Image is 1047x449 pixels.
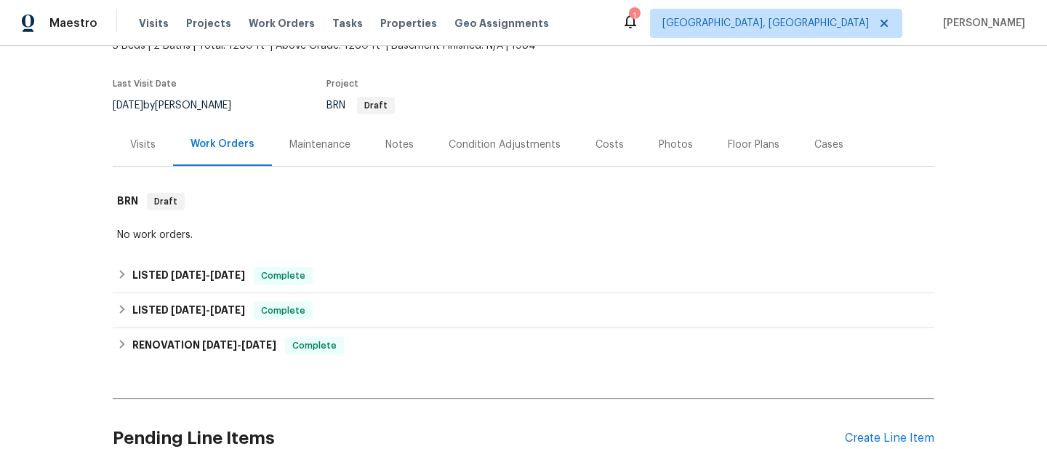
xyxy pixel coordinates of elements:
span: Project [326,79,358,88]
span: - [171,305,245,315]
div: LISTED [DATE]-[DATE]Complete [113,258,934,293]
span: [DATE] [241,340,276,350]
div: Notes [385,138,414,152]
span: Draft [358,101,393,110]
h6: RENOVATION [132,337,276,354]
span: Maestro [49,16,97,31]
div: No work orders. [117,228,930,242]
span: Complete [286,338,342,353]
span: [GEOGRAPHIC_DATA], [GEOGRAPHIC_DATA] [662,16,869,31]
div: by [PERSON_NAME] [113,97,249,114]
span: Visits [139,16,169,31]
span: [DATE] [210,305,245,315]
span: [PERSON_NAME] [937,16,1025,31]
div: Create Line Item [845,432,934,445]
span: BRN [326,100,395,111]
span: [DATE] [171,270,206,280]
span: 3 Beds | 2 Baths | Total: 1260 ft² | Above Grade: 1260 ft² | Basement Finished: N/A | 1984 [113,39,640,53]
div: BRN Draft [113,178,934,225]
h6: LISTED [132,302,245,319]
span: Complete [255,269,311,283]
div: Visits [130,138,156,152]
div: Cases [814,138,843,152]
div: LISTED [DATE]-[DATE]Complete [113,293,934,328]
span: Tasks [332,18,363,28]
span: - [202,340,276,350]
span: Draft [148,194,183,209]
span: - [171,270,245,280]
span: Work Orders [249,16,315,31]
span: Last Visit Date [113,79,177,88]
div: Work Orders [190,137,254,151]
div: RENOVATION [DATE]-[DATE]Complete [113,328,934,363]
span: [DATE] [210,270,245,280]
h6: BRN [117,193,138,210]
span: Complete [255,303,311,318]
div: 1 [629,9,639,23]
span: [DATE] [202,340,237,350]
div: Photos [659,138,693,152]
span: Properties [380,16,437,31]
span: [DATE] [171,305,206,315]
span: Projects [186,16,231,31]
div: Costs [595,138,624,152]
div: Floor Plans [728,138,779,152]
span: [DATE] [113,100,143,111]
div: Maintenance [289,138,350,152]
div: Condition Adjustments [449,138,561,152]
h6: LISTED [132,267,245,285]
span: Geo Assignments [454,16,549,31]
